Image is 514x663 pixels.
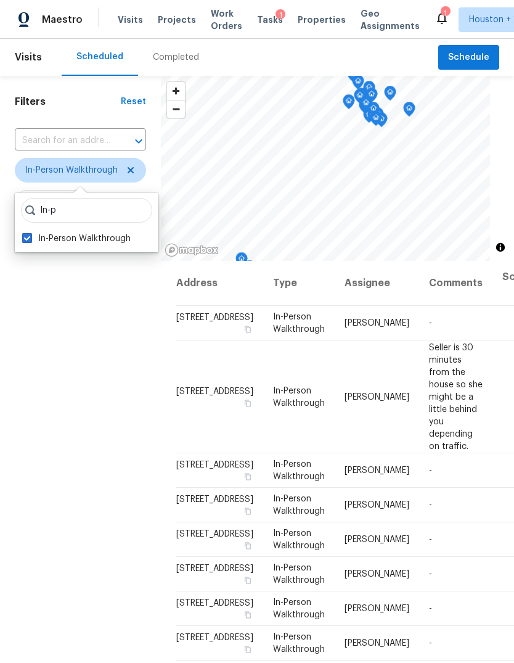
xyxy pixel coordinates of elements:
[429,343,483,450] span: Seller is 30 minutes from the house so she might be a little behind you depending on traffic.
[298,14,346,26] span: Properties
[235,252,248,271] div: Map marker
[167,82,185,100] button: Zoom in
[273,633,325,654] span: In-Person Walkthrough
[438,45,499,70] button: Schedule
[242,324,253,335] button: Copy Address
[242,471,253,482] button: Copy Address
[15,131,112,150] input: Search for an address...
[176,633,253,642] span: [STREET_ADDRESS]
[429,639,432,648] span: -
[167,100,185,118] button: Zoom out
[242,506,253,517] button: Copy Address
[345,604,409,613] span: [PERSON_NAME]
[345,501,409,509] span: [PERSON_NAME]
[176,461,253,469] span: [STREET_ADDRESS]
[429,319,432,327] span: -
[363,81,375,100] div: Map marker
[242,397,253,408] button: Copy Address
[158,14,196,26] span: Projects
[242,575,253,586] button: Copy Address
[176,564,253,573] span: [STREET_ADDRESS]
[345,535,409,544] span: [PERSON_NAME]
[359,99,371,118] div: Map marker
[176,530,253,538] span: [STREET_ADDRESS]
[263,261,335,306] th: Type
[161,76,490,261] canvas: Map
[448,50,489,65] span: Schedule
[176,599,253,607] span: [STREET_ADDRESS]
[360,96,372,115] div: Map marker
[273,598,325,619] span: In-Person Walkthrough
[273,460,325,481] span: In-Person Walkthrough
[118,14,143,26] span: Visits
[273,386,325,407] span: In-Person Walkthrough
[15,44,42,71] span: Visits
[273,529,325,550] span: In-Person Walkthrough
[345,466,409,475] span: [PERSON_NAME]
[419,261,492,306] th: Comments
[497,241,504,254] span: Toggle attribution
[384,86,396,105] div: Map marker
[345,639,409,648] span: [PERSON_NAME]
[242,540,253,551] button: Copy Address
[343,94,355,113] div: Map marker
[403,102,415,121] div: Map marker
[42,14,83,26] span: Maestro
[429,466,432,475] span: -
[367,102,380,121] div: Map marker
[242,644,253,655] button: Copy Address
[76,51,123,63] div: Scheduled
[365,88,378,107] div: Map marker
[275,9,285,22] div: 1
[361,7,420,32] span: Geo Assignments
[429,604,432,613] span: -
[22,233,131,245] label: In-Person Walkthrough
[242,609,253,620] button: Copy Address
[429,501,432,509] span: -
[429,570,432,579] span: -
[211,7,242,32] span: Work Orders
[335,261,419,306] th: Assignee
[176,495,253,504] span: [STREET_ADDRESS]
[354,89,366,108] div: Map marker
[273,495,325,516] span: In-Person Walkthrough
[273,313,325,334] span: In-Person Walkthrough
[176,313,253,322] span: [STREET_ADDRESS]
[273,564,325,585] span: In-Person Walkthrough
[429,535,432,544] span: -
[15,96,121,108] h1: Filters
[363,108,375,127] div: Map marker
[176,387,253,395] span: [STREET_ADDRESS]
[176,261,263,306] th: Address
[121,96,146,108] div: Reset
[345,570,409,579] span: [PERSON_NAME]
[347,67,359,86] div: Map marker
[441,7,449,20] div: 1
[165,243,219,257] a: Mapbox homepage
[153,51,199,64] div: Completed
[493,240,508,255] button: Toggle attribution
[257,15,283,24] span: Tasks
[345,392,409,401] span: [PERSON_NAME]
[345,319,409,327] span: [PERSON_NAME]
[243,260,256,279] div: Map marker
[25,164,118,176] span: In-Person Walkthrough
[130,133,147,150] button: Open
